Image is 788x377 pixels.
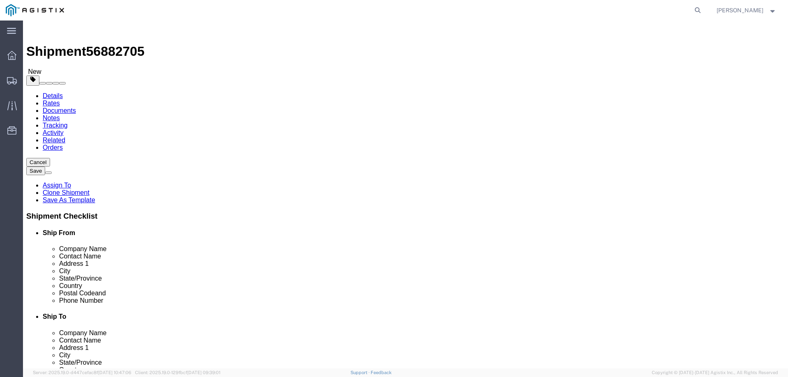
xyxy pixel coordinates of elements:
[652,369,778,376] span: Copyright © [DATE]-[DATE] Agistix Inc., All Rights Reserved
[717,6,763,15] span: Joseph Guzman
[371,370,392,375] a: Feedback
[716,5,777,15] button: [PERSON_NAME]
[350,370,371,375] a: Support
[6,4,64,16] img: logo
[23,21,788,368] iframe: FS Legacy Container
[33,370,131,375] span: Server: 2025.19.0-d447cefac8f
[135,370,220,375] span: Client: 2025.19.0-129fbcf
[187,370,220,375] span: [DATE] 09:39:01
[98,370,131,375] span: [DATE] 10:47:06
